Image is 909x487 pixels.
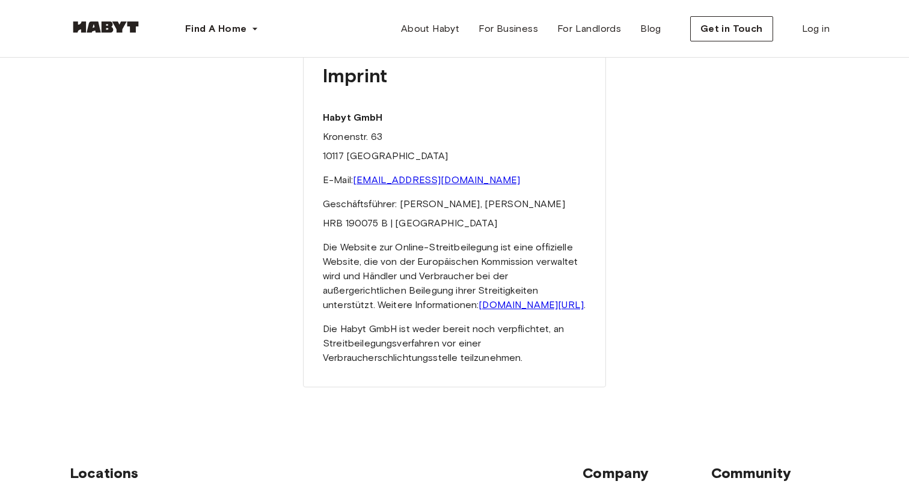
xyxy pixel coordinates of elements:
img: Habyt [70,21,142,33]
a: [EMAIL_ADDRESS][DOMAIN_NAME] [353,174,520,186]
p: HRB 190075 B | [GEOGRAPHIC_DATA] [323,216,586,231]
span: For Landlords [557,22,621,36]
p: Kronenstr. 63 [323,130,586,144]
a: Log in [792,17,839,41]
span: Community [711,464,839,482]
strong: Imprint [323,64,387,87]
span: Get in Touch [700,22,763,36]
span: Blog [640,22,661,36]
span: For Business [479,22,538,36]
strong: Habyt GmbH [323,112,383,123]
span: Find A Home [185,22,246,36]
a: For Landlords [548,17,631,41]
a: [DOMAIN_NAME][URL] [479,299,584,310]
a: About Habyt [391,17,469,41]
span: Log in [802,22,830,36]
span: About Habyt [401,22,459,36]
a: For Business [469,17,548,41]
p: 10117 [GEOGRAPHIC_DATA] [323,149,586,163]
span: Locations [70,464,583,482]
button: Get in Touch [690,16,773,41]
p: Geschäftsführer: [PERSON_NAME], [PERSON_NAME] [323,197,586,211]
p: Die Habyt GmbH ist weder bereit noch verpflichtet, an Streitbeilegungsverfahren vor einer Verbrau... [323,322,586,365]
span: Company [583,464,711,482]
p: E-Mail: [323,173,586,187]
a: Blog [631,17,671,41]
button: Find A Home [176,17,268,41]
p: Die Website zur Online-Streitbeilegung ist eine offizielle Website, die von der Europäischen Komm... [323,240,586,312]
